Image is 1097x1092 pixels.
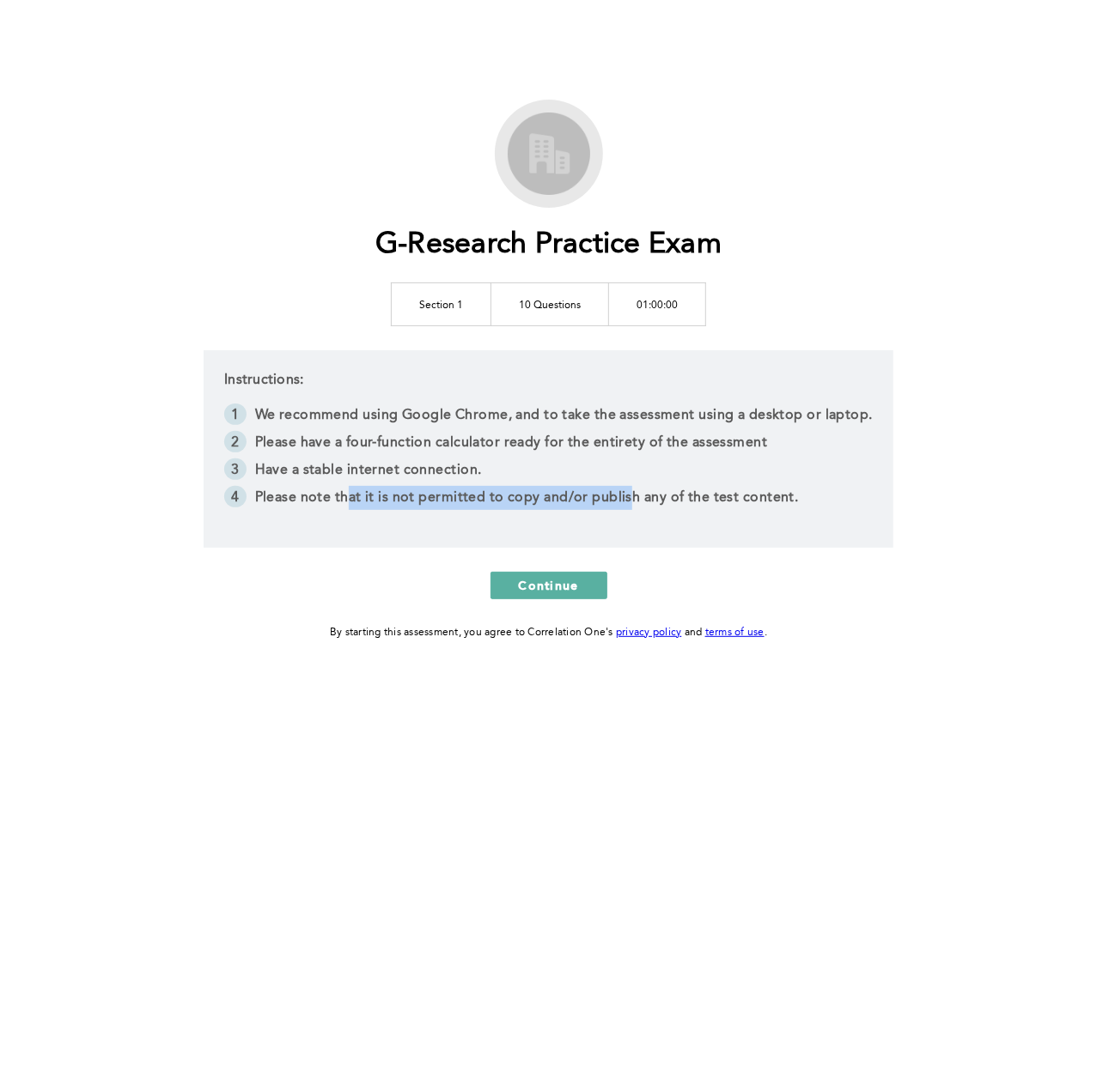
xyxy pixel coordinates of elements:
[224,486,873,513] li: Please note that it is not permitted to copy and/or publish any of the test content.
[392,282,491,325] td: Section 1
[224,458,873,486] li: Have a stable internet connection.
[224,403,873,431] li: We recommend using Google Chrome, and to take the assessment using a desktop or laptop.
[375,227,722,263] h1: G-Research Practice Exam
[330,623,767,642] div: By starting this assessment, you agree to Correlation One's and .
[519,577,579,593] span: Continue
[224,431,873,458] li: Please have a four-function calculator ready for the entirety of the assessment
[705,628,765,638] a: terms of use
[204,350,893,548] div: Instructions:
[502,106,596,201] img: G-Research
[616,628,682,638] a: privacy policy
[491,572,607,599] button: Continue
[491,282,609,325] td: 10 Questions
[609,282,706,325] td: 01:00:00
